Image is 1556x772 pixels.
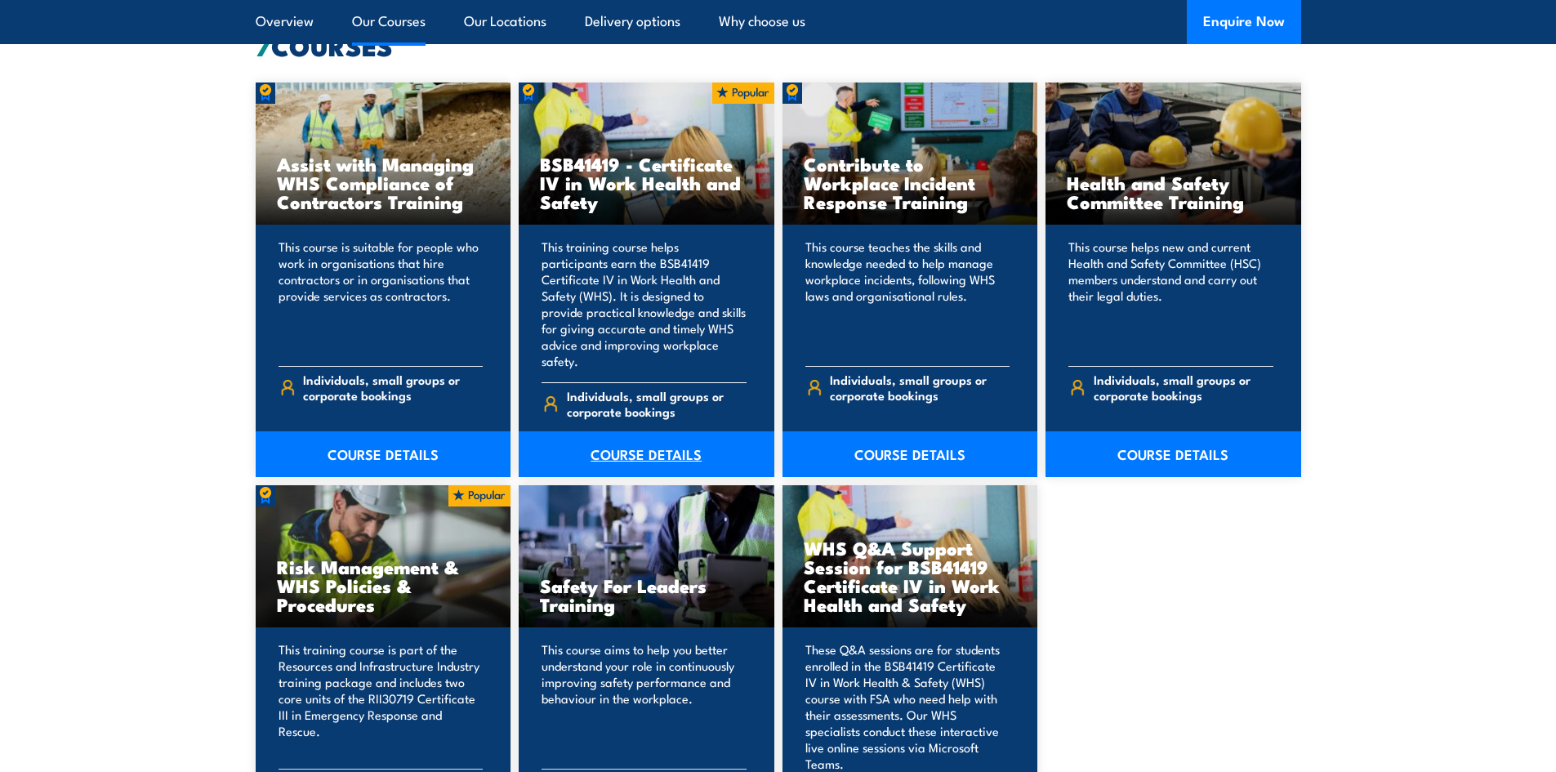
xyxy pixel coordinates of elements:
[277,154,490,211] h3: Assist with Managing WHS Compliance of Contractors Training
[542,641,747,756] p: This course aims to help you better understand your role in continuously improving safety perform...
[1094,372,1273,403] span: Individuals, small groups or corporate bookings
[519,431,774,477] a: COURSE DETAILS
[256,33,1301,56] h2: COURSES
[279,239,484,353] p: This course is suitable for people who work in organisations that hire contractors or in organisa...
[567,388,747,419] span: Individuals, small groups or corporate bookings
[303,372,483,403] span: Individuals, small groups or corporate bookings
[782,431,1038,477] a: COURSE DETAILS
[277,557,490,614] h3: Risk Management & WHS Policies & Procedures
[256,25,271,65] strong: 7
[804,154,1017,211] h3: Contribute to Workplace Incident Response Training
[1046,431,1301,477] a: COURSE DETAILS
[830,372,1010,403] span: Individuals, small groups or corporate bookings
[805,239,1010,353] p: This course teaches the skills and knowledge needed to help manage workplace incidents, following...
[1068,239,1273,353] p: This course helps new and current Health and Safety Committee (HSC) members understand and carry ...
[1067,173,1280,211] h3: Health and Safety Committee Training
[540,576,753,614] h3: Safety For Leaders Training
[804,538,1017,614] h3: WHS Q&A Support Session for BSB41419 Certificate IV in Work Health and Safety
[542,239,747,369] p: This training course helps participants earn the BSB41419 Certificate IV in Work Health and Safet...
[540,154,753,211] h3: BSB41419 - Certificate IV in Work Health and Safety
[256,431,511,477] a: COURSE DETAILS
[805,641,1010,772] p: These Q&A sessions are for students enrolled in the BSB41419 Certificate IV in Work Health & Safe...
[279,641,484,756] p: This training course is part of the Resources and Infrastructure Industry training package and in...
